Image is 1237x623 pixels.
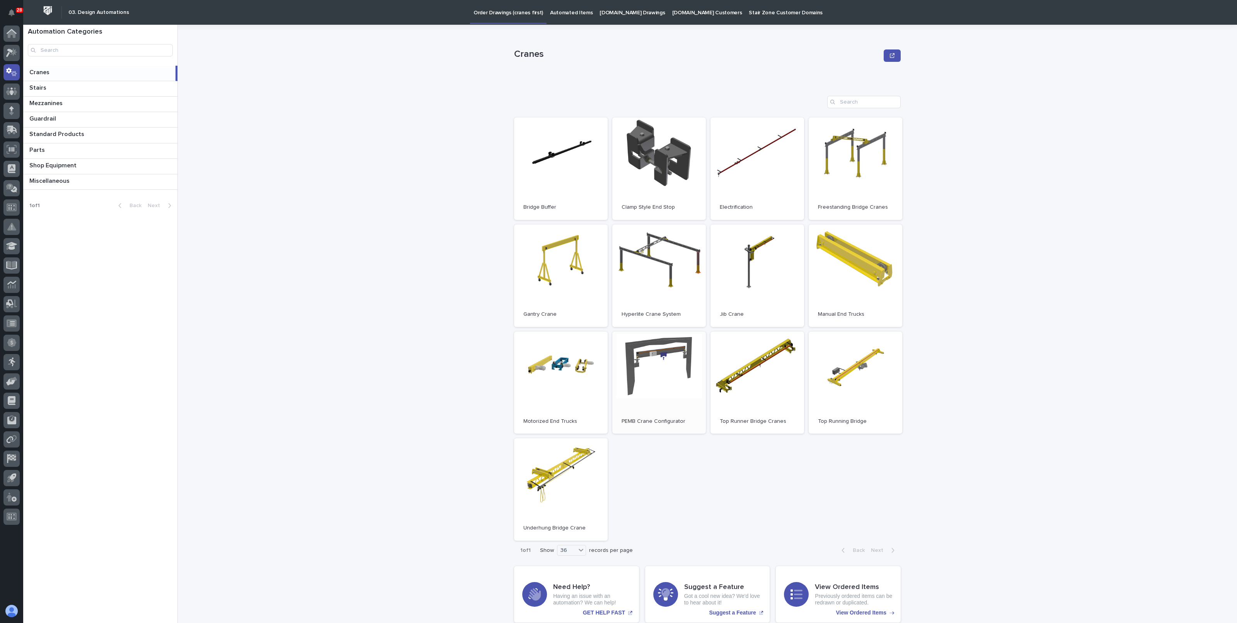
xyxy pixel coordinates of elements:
p: Motorized End Trucks [523,418,598,425]
a: Standard ProductsStandard Products [23,128,177,143]
p: Cranes [514,49,881,60]
input: Search [28,44,173,56]
a: Gantry Crane [514,225,608,327]
input: Search [827,96,901,108]
p: Bridge Buffer [523,204,598,211]
a: Shop EquipmentShop Equipment [23,159,177,174]
p: 28 [17,7,22,13]
span: Back [848,548,865,553]
p: Jib Crane [720,311,795,318]
p: Top Runner Bridge Cranes [720,418,795,425]
button: Next [868,547,901,554]
p: Suggest a Feature [709,609,756,616]
button: Next [145,202,177,209]
p: Shop Equipment [29,160,78,169]
a: Top Running Bridge [809,332,902,434]
a: View Ordered Items [776,566,901,623]
span: Next [148,203,165,208]
p: Previously ordered items can be redrawn or duplicated. [815,593,893,606]
h3: Suggest a Feature [684,583,762,592]
p: Underhung Bridge Crane [523,525,598,531]
a: Freestanding Bridge Cranes [809,117,902,220]
a: MiscellaneousMiscellaneous [23,174,177,190]
h1: Automation Categories [28,28,173,36]
a: Clamp Style End Stop [612,117,706,220]
button: Back [835,547,868,554]
h3: Need Help? [553,583,631,592]
p: GET HELP FAST [583,609,625,616]
a: GuardrailGuardrail [23,112,177,128]
a: Electrification [711,117,804,220]
span: Back [125,203,141,208]
p: Clamp Style End Stop [622,204,697,211]
a: GET HELP FAST [514,566,639,623]
p: Stairs [29,83,48,92]
p: Guardrail [29,114,58,123]
div: Notifications28 [10,9,20,22]
span: Next [871,548,888,553]
button: Back [112,202,145,209]
a: PartsParts [23,143,177,159]
p: Having an issue with an automation? We can help! [553,593,631,606]
p: Mezzanines [29,98,64,107]
a: Hyperlite Crane System [612,225,706,327]
a: Top Runner Bridge Cranes [711,332,804,434]
p: records per page [589,547,633,554]
p: Top Running Bridge [818,418,893,425]
a: MezzaninesMezzanines [23,97,177,112]
h2: 03. Design Automations [68,9,129,16]
a: Manual End Trucks [809,225,902,327]
p: Manual End Trucks [818,311,893,318]
p: Show [540,547,554,554]
p: Got a cool new idea? We'd love to hear about it! [684,593,762,606]
p: Standard Products [29,129,86,138]
a: Motorized End Trucks [514,332,608,434]
img: Workspace Logo [41,3,55,18]
a: StairsStairs [23,81,177,97]
p: Parts [29,145,46,154]
h3: View Ordered Items [815,583,893,592]
a: Bridge Buffer [514,117,608,220]
a: Suggest a Feature [645,566,770,623]
p: View Ordered Items [836,609,886,616]
a: CranesCranes [23,66,177,81]
a: Jib Crane [711,225,804,327]
div: 36 [557,546,576,555]
p: Hyperlite Crane System [622,311,697,318]
p: PEMB Crane Configurator [622,418,697,425]
p: Gantry Crane [523,311,598,318]
p: Electrification [720,204,795,211]
p: Cranes [29,67,51,76]
button: Notifications [3,5,20,21]
a: Underhung Bridge Crane [514,438,608,541]
p: 1 of 1 [23,196,46,215]
p: 1 of 1 [514,541,537,560]
p: Miscellaneous [29,176,71,185]
button: users-avatar [3,603,20,619]
a: PEMB Crane Configurator [612,332,706,434]
p: Freestanding Bridge Cranes [818,204,893,211]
